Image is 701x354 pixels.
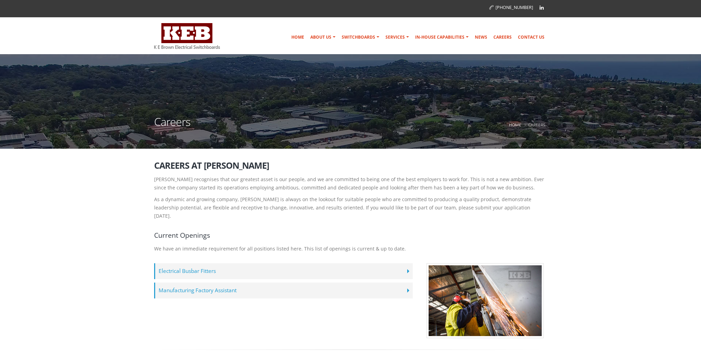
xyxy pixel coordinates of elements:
a: Switchboards [339,30,382,44]
p: We have an immediate requirement for all positions listed here. This list of openings is current ... [154,245,547,253]
a: About Us [308,30,338,44]
a: Home [509,122,521,127]
li: Careers [523,120,545,129]
h4: Current Openings [154,230,547,240]
h2: Careers at [PERSON_NAME] [154,161,547,170]
p: As a dynamic and growing company, [PERSON_NAME] is always on the lookout for suitable people who ... [154,195,547,220]
label: Manufacturing Factory Assistant [154,283,413,298]
a: Careers [491,30,514,44]
a: [PHONE_NUMBER] [489,4,533,10]
a: In-house Capabilities [412,30,471,44]
a: Services [383,30,412,44]
h1: Careers [154,116,190,136]
img: K E Brown Electrical Switchboards [154,23,220,49]
a: News [472,30,490,44]
label: Electrical Busbar Fitters [154,263,413,279]
p: [PERSON_NAME] recognises that our greatest asset is our people, and we are committed to being one... [154,175,547,192]
a: Linkedin [537,2,547,13]
a: Contact Us [515,30,547,44]
a: Home [289,30,307,44]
